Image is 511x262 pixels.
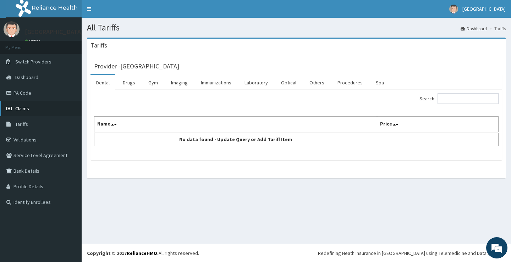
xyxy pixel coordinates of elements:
a: Dental [90,75,115,90]
td: No data found - Update Query or Add Tariff Item [94,133,377,146]
input: Search: [438,93,499,104]
p: [GEOGRAPHIC_DATA] [25,29,83,35]
th: Name [94,117,377,133]
a: Procedures [332,75,368,90]
h3: Tariffs [90,42,107,49]
a: Optical [275,75,302,90]
strong: Copyright © 2017 . [87,250,159,256]
a: Drugs [117,75,141,90]
span: Claims [15,105,29,112]
span: [GEOGRAPHIC_DATA] [462,6,506,12]
a: Gym [143,75,164,90]
h3: Provider - [GEOGRAPHIC_DATA] [94,63,179,69]
a: Others [304,75,330,90]
label: Search: [419,93,499,104]
a: Imaging [165,75,193,90]
div: Redefining Heath Insurance in [GEOGRAPHIC_DATA] using Telemedicine and Data Science! [318,250,506,257]
a: Immunizations [195,75,237,90]
span: Dashboard [15,74,38,80]
li: Tariffs [488,26,506,32]
th: Price [377,117,499,133]
a: RelianceHMO [127,250,157,256]
a: Online [25,39,42,44]
a: Dashboard [461,26,487,32]
span: Switch Providers [15,58,51,65]
img: User Image [4,21,20,37]
img: User Image [449,5,458,13]
h1: All Tariffs [87,23,506,32]
span: Tariffs [15,121,28,127]
footer: All rights reserved. [82,244,511,262]
a: Laboratory [239,75,274,90]
a: Spa [370,75,390,90]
